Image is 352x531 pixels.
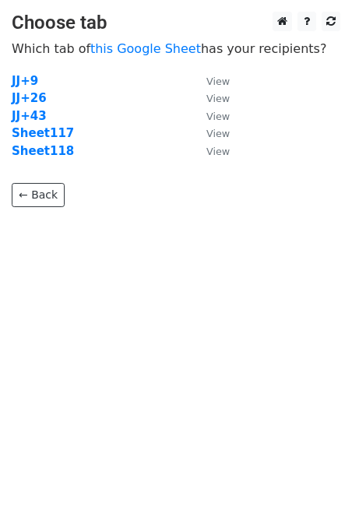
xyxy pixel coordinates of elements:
[12,183,65,207] a: ← Back
[191,91,230,105] a: View
[12,12,340,34] h3: Choose tab
[191,144,230,158] a: View
[191,126,230,140] a: View
[206,111,230,122] small: View
[206,128,230,139] small: View
[206,76,230,87] small: View
[12,40,340,57] p: Which tab of has your recipients?
[12,126,74,140] a: Sheet117
[191,74,230,88] a: View
[90,41,201,56] a: this Google Sheet
[206,146,230,157] small: View
[12,91,47,105] a: JJ+26
[191,109,230,123] a: View
[12,74,38,88] a: JJ+9
[12,144,74,158] a: Sheet118
[12,109,47,123] a: JJ+43
[206,93,230,104] small: View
